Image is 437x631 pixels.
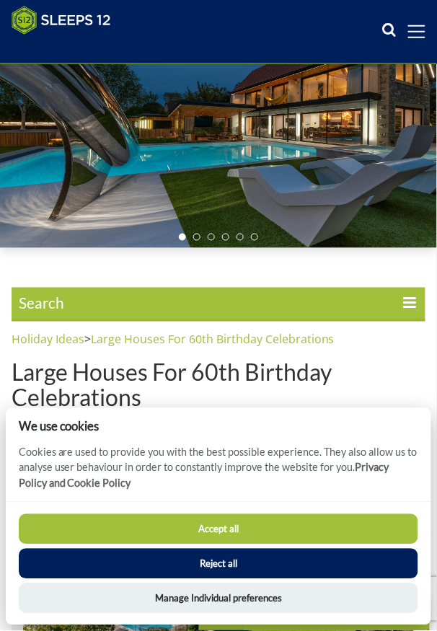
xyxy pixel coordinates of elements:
[6,420,431,433] h2: We use cookies
[19,549,419,579] button: Reject all
[19,583,419,614] button: Manage Individual preferences
[4,43,156,56] iframe: Customer reviews powered by Trustpilot
[12,332,84,348] a: Holiday Ideas
[166,19,183,36] button: Open LiveChat chat widget
[6,445,431,502] p: Cookies are used to provide you with the best possible experience. They also allow us to analyse ...
[91,332,335,348] a: Large Houses For 60th Birthday Celebrations
[12,288,425,322] span: Search
[19,514,419,544] button: Accept all
[20,22,163,33] p: Chat Live with a Human!
[19,462,389,490] a: Privacy Policy and Cookie Policy
[84,332,91,348] span: >
[12,360,425,410] h1: Large Houses For 60th Birthday Celebrations
[12,6,111,35] img: Sleeps 12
